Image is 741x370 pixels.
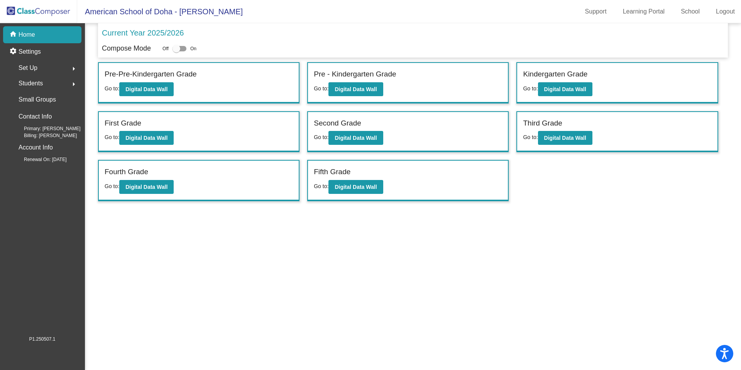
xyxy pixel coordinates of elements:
mat-icon: arrow_right [69,80,78,89]
span: American School of Doha - [PERSON_NAME] [77,5,243,18]
label: Pre - Kindergarten Grade [314,69,396,80]
b: Digital Data Wall [335,135,377,141]
span: Go to: [105,134,119,140]
label: Third Grade [523,118,562,129]
label: Second Grade [314,118,361,129]
p: Small Groups [19,94,56,105]
p: Settings [19,47,41,56]
p: Account Info [19,142,53,153]
mat-icon: home [9,30,19,39]
b: Digital Data Wall [544,86,586,92]
a: Learning Portal [617,5,671,18]
a: Support [579,5,613,18]
span: Students [19,78,43,89]
b: Digital Data Wall [335,184,377,190]
p: Compose Mode [102,43,151,54]
span: On [190,45,196,52]
span: Go to: [314,183,328,189]
b: Digital Data Wall [125,86,167,92]
label: Fourth Grade [105,166,148,178]
span: Go to: [105,85,119,92]
span: Go to: [523,85,538,92]
p: Current Year 2025/2026 [102,27,184,39]
span: Set Up [19,63,37,73]
span: Billing: [PERSON_NAME] [12,132,77,139]
button: Digital Data Wall [119,82,174,96]
button: Digital Data Wall [328,180,383,194]
label: Kindergarten Grade [523,69,587,80]
p: Contact Info [19,111,52,122]
label: Fifth Grade [314,166,350,178]
mat-icon: arrow_right [69,64,78,73]
label: Pre-Pre-Kindergarten Grade [105,69,197,80]
span: Go to: [523,134,538,140]
button: Digital Data Wall [328,131,383,145]
button: Digital Data Wall [538,82,592,96]
span: Go to: [314,85,328,92]
a: Logout [710,5,741,18]
button: Digital Data Wall [328,82,383,96]
span: Off [162,45,169,52]
p: Home [19,30,35,39]
a: School [675,5,706,18]
b: Digital Data Wall [544,135,586,141]
b: Digital Data Wall [125,184,167,190]
b: Digital Data Wall [125,135,167,141]
button: Digital Data Wall [119,180,174,194]
span: Renewal On: [DATE] [12,156,66,163]
span: Primary: [PERSON_NAME] [12,125,81,132]
mat-icon: settings [9,47,19,56]
button: Digital Data Wall [119,131,174,145]
label: First Grade [105,118,141,129]
b: Digital Data Wall [335,86,377,92]
span: Go to: [314,134,328,140]
button: Digital Data Wall [538,131,592,145]
span: Go to: [105,183,119,189]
